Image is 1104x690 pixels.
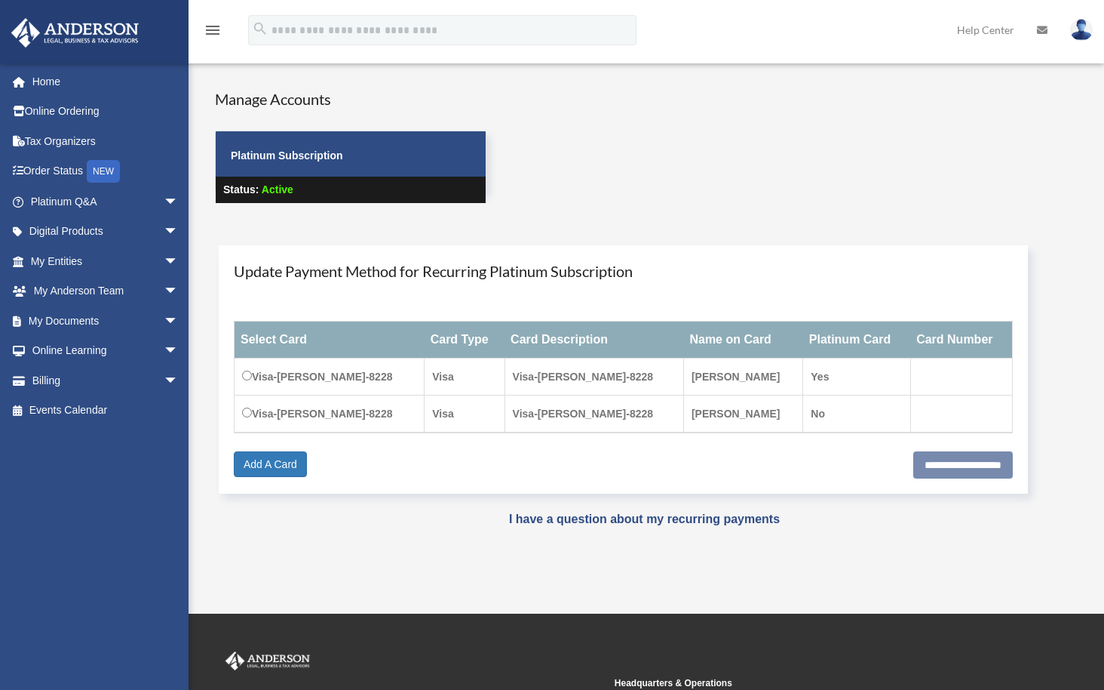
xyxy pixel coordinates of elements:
[425,322,504,359] th: Card Type
[425,359,504,396] td: Visa
[11,396,201,426] a: Events Calendar
[683,396,802,433] td: [PERSON_NAME]
[235,396,425,433] td: Visa-[PERSON_NAME]-8228
[87,160,120,183] div: NEW
[11,97,201,127] a: Online Ordering
[11,246,201,276] a: My Entitiesarrow_drop_down
[683,359,802,396] td: [PERSON_NAME]
[504,359,683,396] td: Visa-[PERSON_NAME]-8228
[204,21,222,39] i: menu
[11,217,201,247] a: Digital Productsarrow_drop_down
[234,260,1013,282] h4: Update Payment Method for Recurring Platinum Subscription
[803,396,910,433] td: No
[222,651,313,671] img: Anderson Advisors Platinum Portal
[164,217,194,248] span: arrow_drop_down
[910,322,1012,359] th: Card Number
[223,183,259,196] strong: Status:
[11,126,201,156] a: Tax Organizers
[1070,19,1093,41] img: User Pic
[235,322,425,359] th: Select Card
[504,322,683,359] th: Card Description
[683,322,802,359] th: Name on Card
[231,149,343,162] strong: Platinum Subscription
[164,246,194,277] span: arrow_drop_down
[11,66,201,97] a: Home
[235,359,425,396] td: Visa-[PERSON_NAME]-8228
[252,20,268,37] i: search
[164,336,194,367] span: arrow_drop_down
[164,306,194,337] span: arrow_drop_down
[7,18,143,48] img: Anderson Advisors Platinum Portal
[11,276,201,306] a: My Anderson Teamarrow_drop_down
[11,156,201,187] a: Order StatusNEW
[234,451,307,477] a: Add A Card
[164,365,194,396] span: arrow_drop_down
[11,306,201,336] a: My Documentsarrow_drop_down
[11,336,201,366] a: Online Learningarrow_drop_down
[803,322,910,359] th: Platinum Card
[164,186,194,217] span: arrow_drop_down
[509,513,780,525] a: I have a question about my recurring payments
[215,88,486,109] h4: Manage Accounts
[262,183,293,196] span: Active
[204,26,222,39] a: menu
[11,365,201,396] a: Billingarrow_drop_down
[164,276,194,307] span: arrow_drop_down
[11,186,201,217] a: Platinum Q&Aarrow_drop_down
[504,396,683,433] td: Visa-[PERSON_NAME]-8228
[803,359,910,396] td: Yes
[425,396,504,433] td: Visa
